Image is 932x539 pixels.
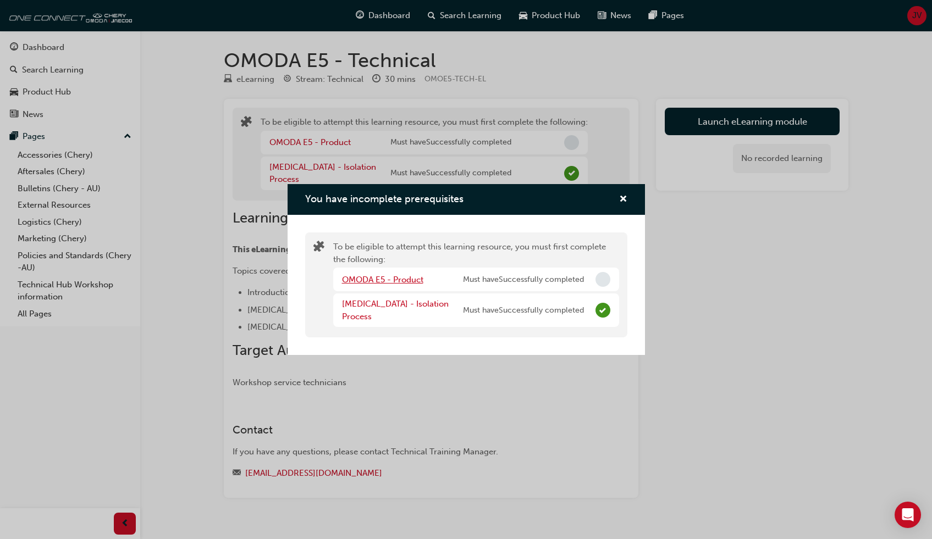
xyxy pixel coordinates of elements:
span: Must have Successfully completed [463,274,584,286]
span: Incomplete [595,272,610,287]
button: cross-icon [619,193,627,207]
span: Complete [595,303,610,318]
span: Must have Successfully completed [463,304,584,317]
a: OMODA E5 - Product [342,275,423,285]
div: You have incomplete prerequisites [288,184,645,355]
a: [MEDICAL_DATA] - Isolation Process [342,299,449,321]
span: puzzle-icon [313,242,324,254]
div: Open Intercom Messenger [895,502,921,528]
span: cross-icon [619,195,627,205]
div: To be eligible to attempt this learning resource, you must first complete the following: [333,241,619,329]
span: You have incomplete prerequisites [305,193,464,205]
